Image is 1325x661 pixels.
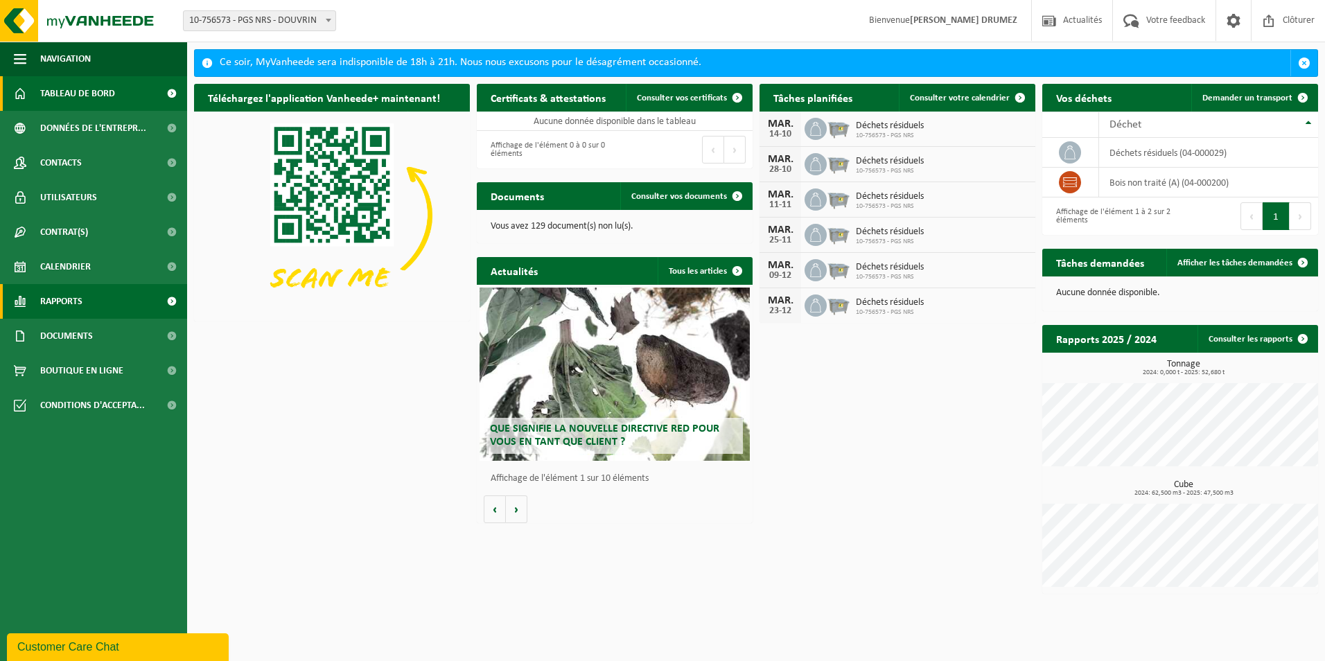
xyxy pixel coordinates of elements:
[1099,168,1318,197] td: bois non traité (A) (04-000200)
[477,112,753,131] td: Aucune donnée disponible dans le tableau
[856,297,924,308] span: Déchets résiduels
[856,227,924,238] span: Déchets résiduels
[899,84,1034,112] a: Consulter votre calendrier
[1202,94,1292,103] span: Demander un transport
[490,423,719,448] span: Que signifie la nouvelle directive RED pour vous en tant que client ?
[856,273,924,281] span: 10-756573 - PGS NRS
[40,76,115,111] span: Tableau de bord
[766,154,794,165] div: MAR.
[856,308,924,317] span: 10-756573 - PGS NRS
[827,292,850,316] img: WB-2500-GAL-GY-01
[1042,249,1158,276] h2: Tâches demandées
[856,238,924,246] span: 10-756573 - PGS NRS
[40,215,88,249] span: Contrat(s)
[766,224,794,236] div: MAR.
[856,262,924,273] span: Déchets résiduels
[1290,202,1311,230] button: Next
[194,84,454,111] h2: Téléchargez l'application Vanheede+ maintenant!
[766,260,794,271] div: MAR.
[760,84,866,111] h2: Tâches planifiées
[766,295,794,306] div: MAR.
[40,284,82,319] span: Rapports
[1049,360,1318,376] h3: Tonnage
[40,319,93,353] span: Documents
[620,182,751,210] a: Consulter vos documents
[827,116,850,139] img: WB-2500-GAL-GY-01
[1049,369,1318,376] span: 2024: 0,000 t - 2025: 52,680 t
[766,189,794,200] div: MAR.
[480,288,750,461] a: Que signifie la nouvelle directive RED pour vous en tant que client ?
[40,146,82,180] span: Contacts
[910,94,1010,103] span: Consulter votre calendrier
[477,84,620,111] h2: Certificats & attestations
[477,182,558,209] h2: Documents
[506,495,527,523] button: Volgende
[183,10,336,31] span: 10-756573 - PGS NRS - DOUVRIN
[626,84,751,112] a: Consulter vos certificats
[1263,202,1290,230] button: 1
[856,167,924,175] span: 10-756573 - PGS NRS
[1166,249,1317,276] a: Afficher les tâches demandées
[766,165,794,175] div: 28-10
[1042,84,1125,111] h2: Vos déchets
[658,257,751,285] a: Tous les articles
[40,111,146,146] span: Données de l'entrepr...
[827,222,850,245] img: WB-2500-GAL-GY-01
[856,202,924,211] span: 10-756573 - PGS NRS
[766,130,794,139] div: 14-10
[1049,490,1318,497] span: 2024: 62,500 m3 - 2025: 47,500 m3
[856,132,924,140] span: 10-756573 - PGS NRS
[40,249,91,284] span: Calendrier
[1099,138,1318,168] td: déchets résiduels (04-000029)
[1109,119,1141,130] span: Déchet
[1049,480,1318,497] h3: Cube
[40,180,97,215] span: Utilisateurs
[1042,325,1170,352] h2: Rapports 2025 / 2024
[40,42,91,76] span: Navigation
[827,151,850,175] img: WB-2500-GAL-GY-01
[1240,202,1263,230] button: Previous
[766,236,794,245] div: 25-11
[631,192,727,201] span: Consulter vos documents
[766,118,794,130] div: MAR.
[910,15,1017,26] strong: [PERSON_NAME] DRUMEZ
[766,271,794,281] div: 09-12
[1191,84,1317,112] a: Demander un transport
[856,156,924,167] span: Déchets résiduels
[702,136,724,164] button: Previous
[220,50,1290,76] div: Ce soir, MyVanheede sera indisponible de 18h à 21h. Nous nous excusons pour le désagrément occasi...
[1056,288,1304,298] p: Aucune donnée disponible.
[484,134,608,165] div: Affichage de l'élément 0 à 0 sur 0 éléments
[766,200,794,210] div: 11-11
[7,631,231,661] iframe: chat widget
[491,222,739,231] p: Vous avez 129 document(s) non lu(s).
[40,353,123,388] span: Boutique en ligne
[1049,201,1173,231] div: Affichage de l'élément 1 à 2 sur 2 éléments
[827,186,850,210] img: WB-2500-GAL-GY-01
[856,191,924,202] span: Déchets résiduels
[194,112,470,319] img: Download de VHEPlus App
[827,257,850,281] img: WB-2500-GAL-GY-01
[637,94,727,103] span: Consulter vos certificats
[724,136,746,164] button: Next
[856,121,924,132] span: Déchets résiduels
[491,474,746,484] p: Affichage de l'élément 1 sur 10 éléments
[184,11,335,30] span: 10-756573 - PGS NRS - DOUVRIN
[484,495,506,523] button: Vorige
[1177,258,1292,267] span: Afficher les tâches demandées
[766,306,794,316] div: 23-12
[1197,325,1317,353] a: Consulter les rapports
[40,388,145,423] span: Conditions d'accepta...
[477,257,552,284] h2: Actualités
